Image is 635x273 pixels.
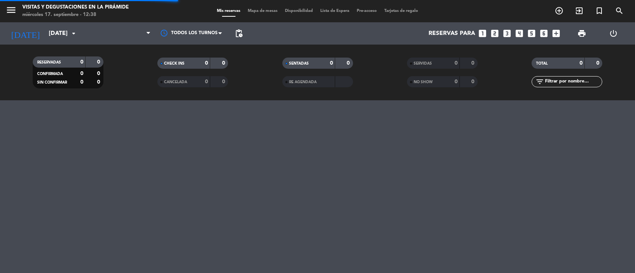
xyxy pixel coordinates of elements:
[37,72,63,76] span: CONFIRMADA
[580,61,583,66] strong: 0
[414,62,432,65] span: SERVIDAS
[6,25,45,42] i: [DATE]
[539,29,549,38] i: looks_6
[381,9,422,13] span: Tarjetas de regalo
[536,62,548,65] span: TOTAL
[609,29,618,38] i: power_settings_new
[615,6,624,15] i: search
[234,29,243,38] span: pending_actions
[551,29,561,38] i: add_box
[490,29,500,38] i: looks_two
[22,4,129,11] div: Visitas y degustaciones en La Pirámide
[317,9,353,13] span: Lista de Espera
[347,61,351,66] strong: 0
[213,9,244,13] span: Mis reservas
[164,80,187,84] span: CANCELADA
[478,29,487,38] i: looks_one
[80,59,83,65] strong: 0
[414,80,433,84] span: NO SHOW
[514,29,524,38] i: looks_4
[164,62,185,65] span: CHECK INS
[598,22,629,45] div: LOG OUT
[555,6,564,15] i: add_circle_outline
[577,29,586,38] span: print
[596,61,601,66] strong: 0
[22,11,129,19] div: miércoles 17. septiembre - 12:38
[595,6,604,15] i: turned_in_not
[97,59,102,65] strong: 0
[353,9,381,13] span: Pre-acceso
[330,61,333,66] strong: 0
[69,29,78,38] i: arrow_drop_down
[205,61,208,66] strong: 0
[289,80,317,84] span: RE AGENDADA
[6,4,17,18] button: menu
[80,71,83,76] strong: 0
[429,30,475,37] span: Reservas para
[455,79,458,84] strong: 0
[502,29,512,38] i: looks_3
[289,62,309,65] span: SENTADAS
[244,9,281,13] span: Mapa de mesas
[527,29,536,38] i: looks_5
[455,61,458,66] strong: 0
[575,6,584,15] i: exit_to_app
[37,61,61,64] span: RESERVADAS
[37,81,67,84] span: SIN CONFIRMAR
[97,71,102,76] strong: 0
[205,79,208,84] strong: 0
[281,9,317,13] span: Disponibilidad
[222,79,227,84] strong: 0
[535,77,544,86] i: filter_list
[97,79,102,85] strong: 0
[80,79,83,85] strong: 0
[471,79,476,84] strong: 0
[544,78,602,86] input: Filtrar por nombre...
[471,61,476,66] strong: 0
[6,4,17,16] i: menu
[222,61,227,66] strong: 0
